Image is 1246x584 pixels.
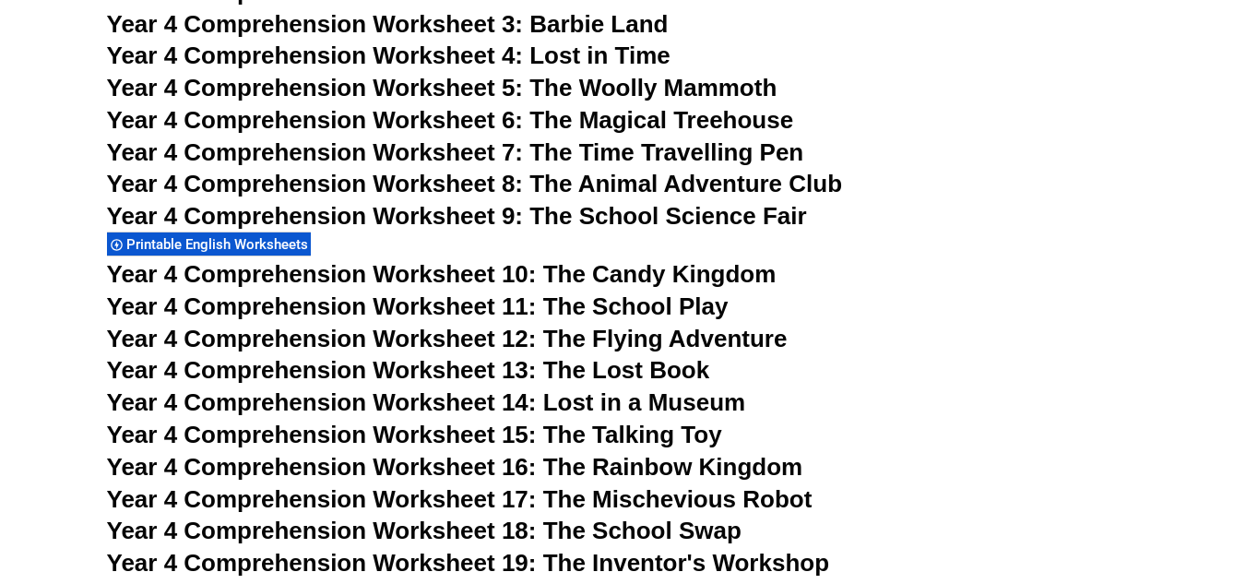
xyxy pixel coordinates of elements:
a: Year 4 Comprehension Worksheet 17: The Mischevious Robot [107,485,813,513]
a: Year 4 Comprehension Worksheet 12: The Flying Adventure [107,325,788,352]
a: Year 4 Comprehension Worksheet 7: The Time Travelling Pen [107,138,804,166]
a: Year 4 Comprehension Worksheet 8: The Animal Adventure Club [107,170,843,197]
a: Year 4 Comprehension Worksheet 16: The Rainbow Kingdom [107,453,803,481]
a: Year 4 Comprehension Worksheet 10: The Candy Kingdom [107,260,777,288]
a: Year 4 Comprehension Worksheet 11: The School Play [107,292,729,320]
a: Year 4 Comprehension Worksheet 19: The Inventor's Workshop [107,549,830,577]
a: Year 4 Comprehension Worksheet 5: The Woolly Mammoth [107,74,777,101]
a: Year 4 Comprehension Worksheet 13: The Lost Book [107,356,710,384]
div: Printable English Worksheets [107,232,311,256]
span: Printable English Worksheets [126,236,314,253]
a: Year 4 Comprehension Worksheet 6: The Magical Treehouse [107,106,794,134]
iframe: Chat Widget [1154,495,1246,584]
a: Year 4 Comprehension Worksheet 4: Lost in Time [107,42,670,69]
a: Year 4 Comprehension Worksheet 18: The School Swap [107,517,742,544]
a: Year 4 Comprehension Worksheet 15: The Talking Toy [107,421,722,448]
a: Year 4 Comprehension Worksheet 3: Barbie Land [107,10,669,38]
a: Year 4 Comprehension Worksheet 14: Lost in a Museum [107,388,746,416]
a: Year 4 Comprehension Worksheet 9: The School Science Fair [107,202,807,230]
